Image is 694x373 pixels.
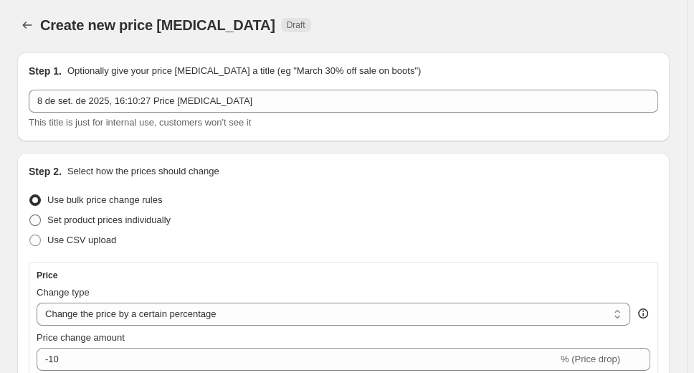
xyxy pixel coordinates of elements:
span: Price change amount [37,332,125,343]
p: Select how the prices should change [67,164,219,179]
h2: Step 2. [29,164,62,179]
p: Optionally give your price [MEDICAL_DATA] a title (eg "March 30% off sale on boots") [67,64,421,78]
span: Create new price [MEDICAL_DATA] [40,17,275,33]
input: -15 [37,348,558,371]
span: This title is just for internal use, customers won't see it [29,117,251,128]
input: 30% off holiday sale [29,90,658,113]
span: Draft [287,19,305,31]
div: help [636,306,650,321]
span: Use bulk price change rules [47,194,162,205]
button: Price change jobs [17,15,37,35]
span: Use CSV upload [47,235,116,245]
span: Set product prices individually [47,214,171,225]
span: % (Price drop) [561,354,620,364]
h3: Price [37,270,57,281]
h2: Step 1. [29,64,62,78]
span: Change type [37,287,90,298]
